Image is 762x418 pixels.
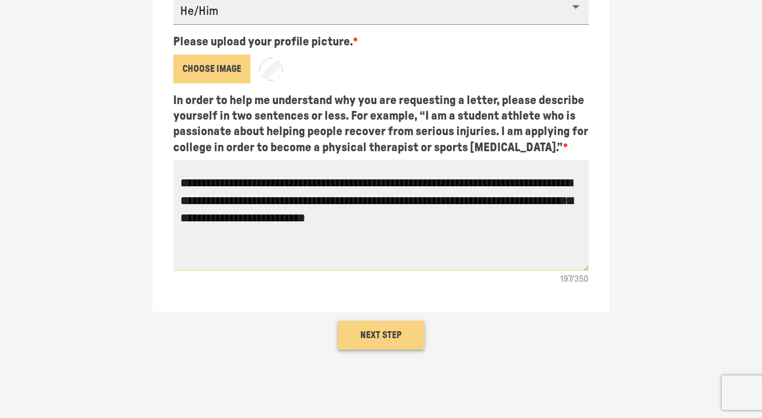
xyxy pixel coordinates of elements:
[173,55,250,83] label: Choose Image
[560,274,589,285] p: 197 / 350
[338,321,424,350] button: Next Step
[173,93,589,155] p: In order to help me understand why you are requesting a letter, please describe yourself in two s...
[173,34,358,49] p: Please upload your profile picture.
